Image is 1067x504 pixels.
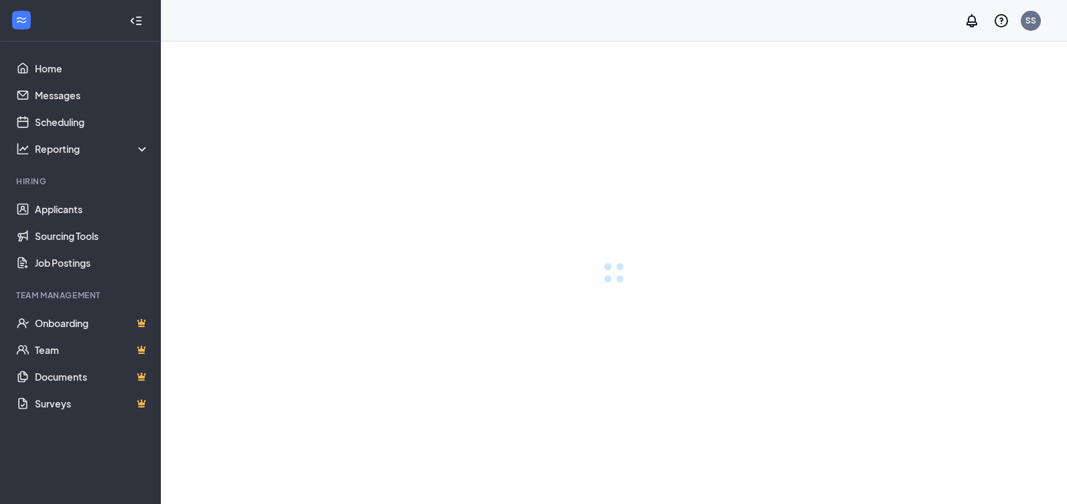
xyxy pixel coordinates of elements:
[35,363,149,390] a: DocumentsCrown
[35,82,149,109] a: Messages
[35,142,150,155] div: Reporting
[964,13,980,29] svg: Notifications
[35,196,149,223] a: Applicants
[129,14,143,27] svg: Collapse
[35,109,149,135] a: Scheduling
[993,13,1009,29] svg: QuestionInfo
[35,390,149,417] a: SurveysCrown
[35,55,149,82] a: Home
[35,223,149,249] a: Sourcing Tools
[35,249,149,276] a: Job Postings
[16,142,29,155] svg: Analysis
[16,290,147,301] div: Team Management
[16,176,147,187] div: Hiring
[35,310,149,336] a: OnboardingCrown
[15,13,28,27] svg: WorkstreamLogo
[1025,15,1036,26] div: SS
[35,336,149,363] a: TeamCrown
